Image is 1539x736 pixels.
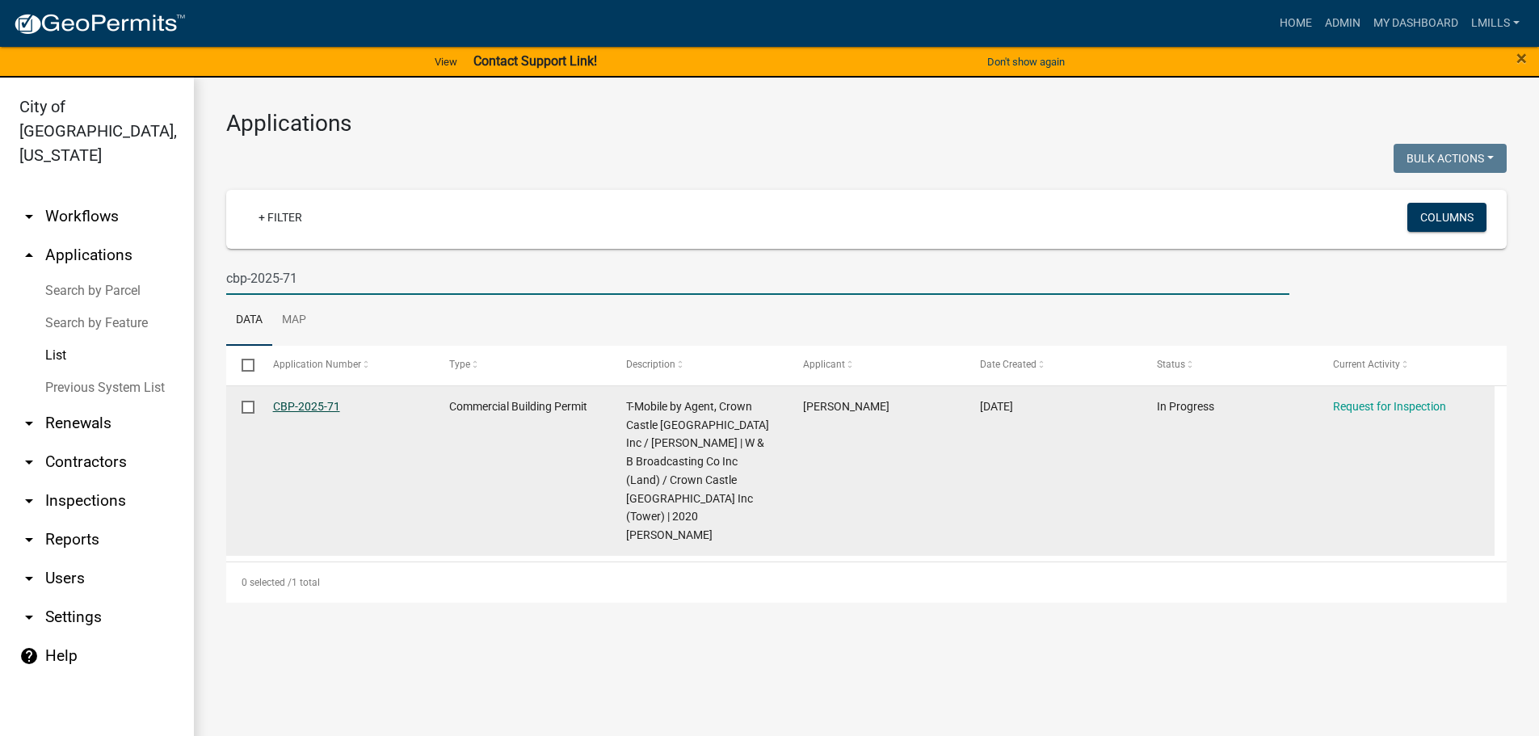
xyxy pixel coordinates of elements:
datatable-header-cell: Applicant [788,346,965,385]
strong: Contact Support Link! [473,53,597,69]
i: arrow_drop_down [19,452,39,472]
datatable-header-cell: Status [1141,346,1318,385]
span: Current Activity [1333,359,1400,370]
a: + Filter [246,203,315,232]
a: View [428,48,464,75]
i: arrow_drop_down [19,207,39,226]
i: arrow_drop_down [19,491,39,511]
span: T-Mobile by Agent, Crown Castle USA Inc / Melissa White | W & B Broadcasting Co Inc (Land) / Crow... [626,400,769,541]
i: help [19,646,39,666]
span: 0 selected / [242,577,292,588]
span: Date Created [980,359,1037,370]
datatable-header-cell: Application Number [257,346,434,385]
a: lmills [1465,8,1526,39]
a: CBP-2025-71 [273,400,340,413]
i: arrow_drop_down [19,530,39,549]
a: Data [226,295,272,347]
i: arrow_drop_down [19,569,39,588]
span: 05/16/2025 [980,400,1013,413]
span: Type [449,359,470,370]
a: Request for Inspection [1333,400,1446,413]
span: Applicant [803,359,845,370]
span: In Progress [1157,400,1214,413]
a: Home [1273,8,1318,39]
button: Don't show again [981,48,1071,75]
datatable-header-cell: Type [434,346,611,385]
i: arrow_drop_down [19,414,39,433]
datatable-header-cell: Select [226,346,257,385]
a: My Dashboard [1367,8,1465,39]
i: arrow_drop_down [19,608,39,627]
button: Bulk Actions [1394,144,1507,173]
datatable-header-cell: Description [611,346,788,385]
i: arrow_drop_up [19,246,39,265]
h3: Applications [226,110,1507,137]
span: × [1516,47,1527,69]
div: 1 total [226,562,1507,603]
a: Map [272,295,316,347]
span: Status [1157,359,1185,370]
span: Melissa White [803,400,889,413]
a: Admin [1318,8,1367,39]
button: Columns [1407,203,1486,232]
span: Description [626,359,675,370]
button: Close [1516,48,1527,68]
input: Search for applications [226,262,1289,295]
datatable-header-cell: Current Activity [1318,346,1495,385]
span: Application Number [273,359,361,370]
datatable-header-cell: Date Created [965,346,1142,385]
span: Commercial Building Permit [449,400,587,413]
